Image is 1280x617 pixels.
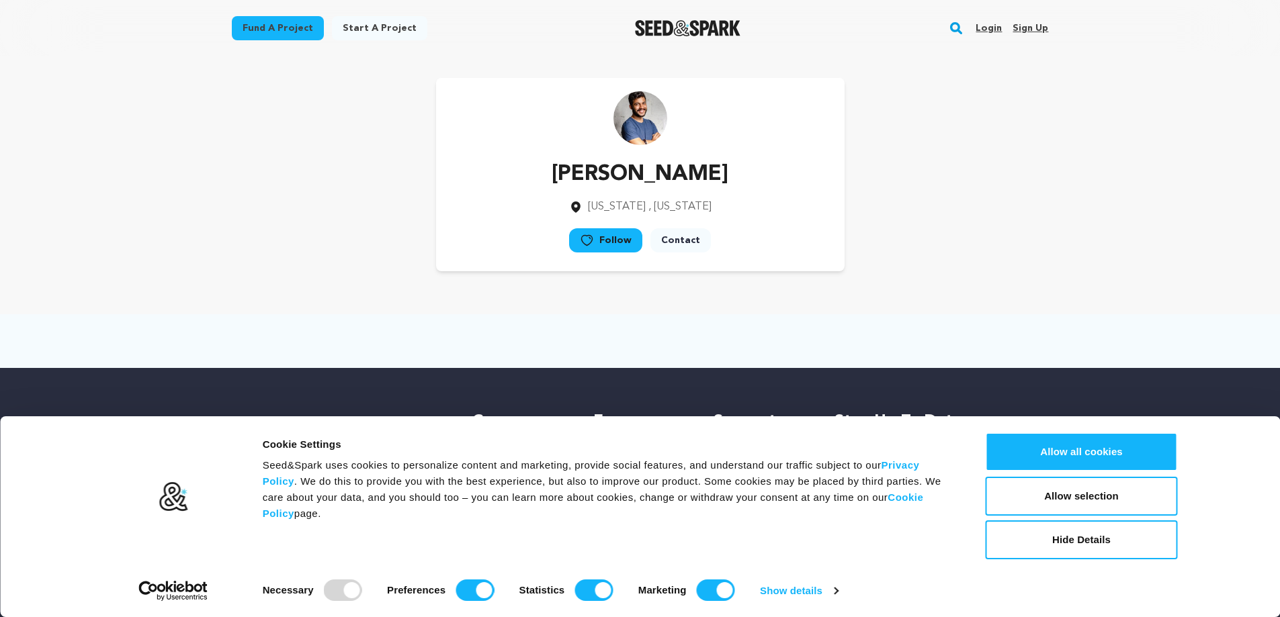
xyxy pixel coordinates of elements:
legend: Consent Selection [262,574,263,575]
div: Cookie Settings [263,436,955,453]
span: [US_STATE] [588,201,646,212]
button: Hide Details [986,520,1178,559]
strong: Preferences [387,584,445,596]
strong: Statistics [519,584,565,596]
a: Sign up [1013,17,1048,39]
h5: For Creators [593,411,687,454]
a: Start a project [332,16,427,40]
strong: Marketing [638,584,687,596]
img: Seed&Spark Logo Dark Mode [635,20,740,36]
h5: Support [714,411,807,432]
a: Contact [650,228,711,252]
strong: Necessary [263,584,314,596]
a: Login [976,17,1002,39]
span: , [US_STATE] [648,201,712,212]
button: Allow all cookies [986,432,1178,471]
h5: Company [472,411,566,432]
a: Fund a project [232,16,324,40]
button: Allow selection [986,477,1178,516]
a: Usercentrics Cookiebot - opens in a new window [114,581,232,601]
div: Seed&Spark uses cookies to personalize content and marketing, provide social features, and unders... [263,457,955,522]
h5: Stay up to date [835,411,1049,432]
p: [PERSON_NAME] [552,158,728,191]
a: Seed&Spark Homepage [635,20,740,36]
img: logo [158,481,188,512]
a: Show details [760,581,838,601]
img: https://seedandspark-static.s3.us-east-2.amazonaws.com/images/User/001/859/374/medium/pexels-phot... [613,91,667,145]
a: Follow [569,228,642,252]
